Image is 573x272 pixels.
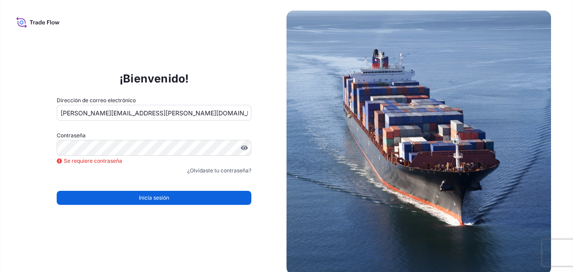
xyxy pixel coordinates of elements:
[64,157,122,165] font: Se requiere contraseña
[139,193,169,202] span: Inicia sesión
[57,191,251,205] button: Inicia sesión
[57,96,136,105] label: Dirección de correo electrónico
[187,166,251,175] a: ¿Olvidaste tu contraseña?
[57,131,251,140] label: Contraseña
[120,72,189,86] p: ¡Bienvenido!
[241,144,248,151] button: Mostrar contraseña
[57,105,251,121] input: example@gmail.com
